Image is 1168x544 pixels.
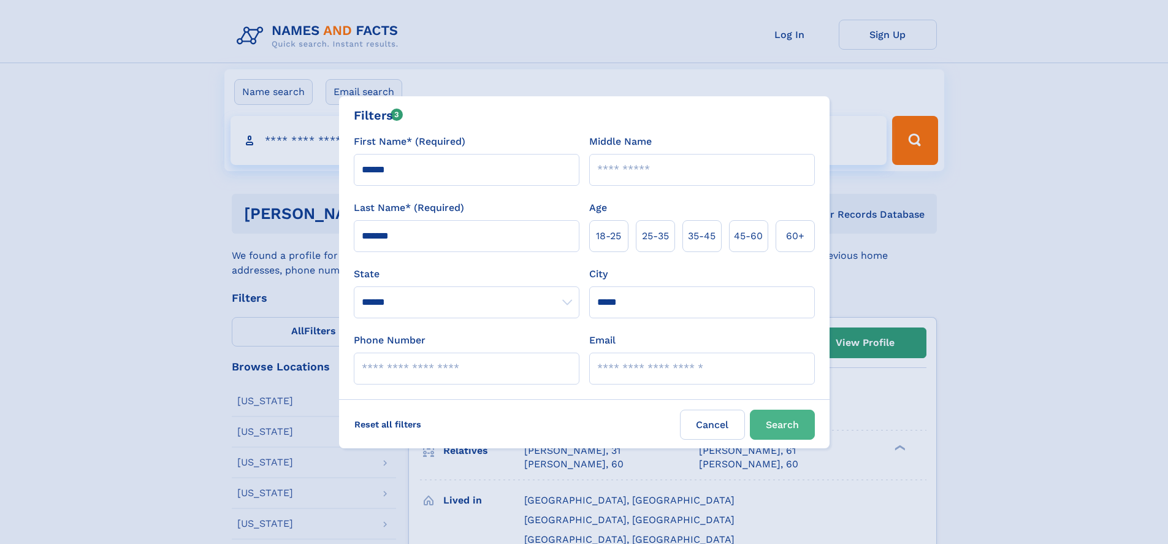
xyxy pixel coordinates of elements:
[589,134,652,149] label: Middle Name
[354,134,465,149] label: First Name* (Required)
[786,229,804,243] span: 60+
[346,410,429,439] label: Reset all filters
[354,201,464,215] label: Last Name* (Required)
[734,229,763,243] span: 45‑60
[589,201,607,215] label: Age
[750,410,815,440] button: Search
[642,229,669,243] span: 25‑35
[354,106,403,125] div: Filters
[354,333,426,348] label: Phone Number
[589,333,616,348] label: Email
[596,229,621,243] span: 18‑25
[354,267,579,282] label: State
[680,410,745,440] label: Cancel
[688,229,716,243] span: 35‑45
[589,267,608,282] label: City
